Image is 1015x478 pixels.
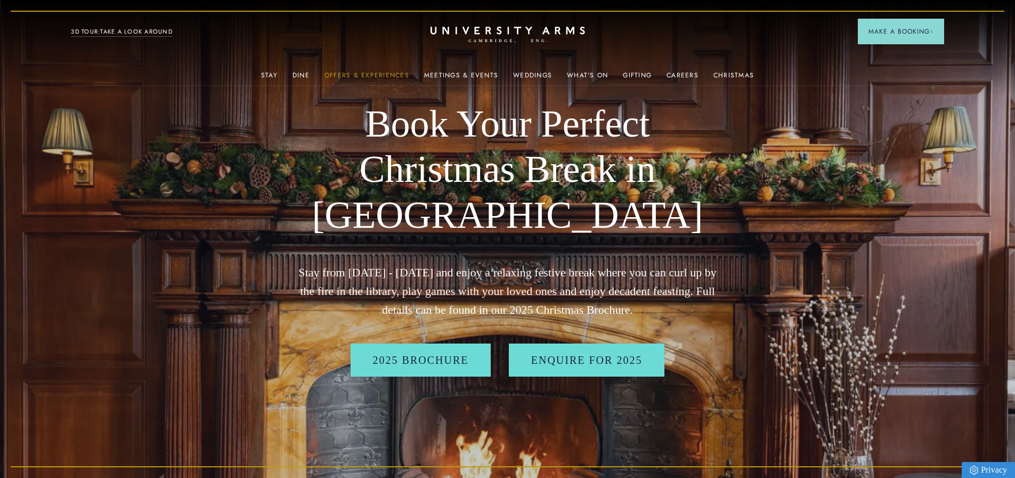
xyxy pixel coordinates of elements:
[930,30,933,34] img: Arrow icon
[567,71,608,85] a: What's On
[623,71,652,85] a: Gifting
[424,71,498,85] a: Meetings & Events
[261,71,278,85] a: Stay
[295,101,721,238] h1: Book Your Perfect Christmas Break in [GEOGRAPHIC_DATA]
[351,344,491,377] a: 2025 BROCHURE
[962,462,1015,478] a: Privacy
[71,27,173,37] a: 3D TOUR:TAKE A LOOK AROUND
[295,263,721,320] p: Stay from [DATE] - [DATE] and enjoy a relaxing festive break where you can curl up by the fire in...
[293,71,310,85] a: Dine
[513,71,552,85] a: Weddings
[868,27,933,36] span: Make a Booking
[509,344,665,377] a: Enquire for 2025
[970,466,978,475] img: Privacy
[858,19,944,44] button: Make a BookingArrow icon
[713,71,754,85] a: Christmas
[324,71,409,85] a: Offers & Experiences
[667,71,699,85] a: Careers
[431,27,585,43] a: Home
